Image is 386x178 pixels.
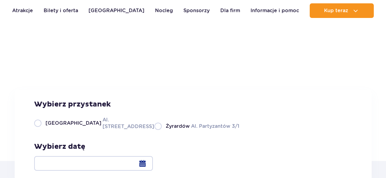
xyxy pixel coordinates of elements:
a: Sponsorzy [183,3,210,18]
span: Żyrardów [166,123,190,130]
h3: Wybierz przystanek [34,100,239,109]
h3: Wybierz datę [34,142,153,151]
button: Kup teraz [310,3,374,18]
label: Al. Partyzantów 3/1 [154,122,239,130]
a: Bilety i oferta [44,3,78,18]
a: [GEOGRAPHIC_DATA] [88,3,144,18]
a: Dla firm [220,3,240,18]
span: Kup teraz [324,8,348,13]
a: Nocleg [155,3,173,18]
a: Atrakcje [12,3,33,18]
label: Al. [STREET_ADDRESS] [34,116,147,130]
span: [GEOGRAPHIC_DATA] [45,120,101,127]
a: Informacje i pomoc [251,3,299,18]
